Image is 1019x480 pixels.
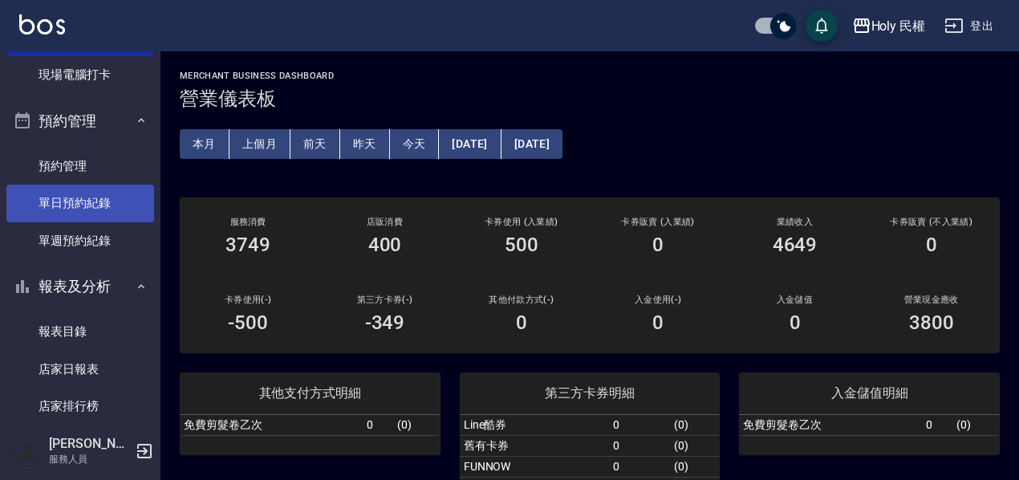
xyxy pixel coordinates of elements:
h3: 0 [790,311,801,334]
h5: [PERSON_NAME] [49,436,131,452]
h2: 卡券販賣 (不入業績) [883,217,980,227]
span: 入金儲值明細 [758,385,980,401]
td: ( 0 ) [670,415,720,436]
button: 預約管理 [6,100,154,142]
h3: 500 [505,234,538,256]
h2: 業績收入 [745,217,843,227]
td: 免費剪髮卷乙次 [739,415,922,436]
button: [DATE] [501,129,562,159]
h2: 卡券使用(-) [199,295,297,305]
h2: 卡券使用 (入業績) [473,217,570,227]
h3: 0 [652,234,664,256]
td: 0 [609,435,670,456]
h2: 營業現金應收 [883,295,980,305]
td: ( 0 ) [670,435,720,456]
td: 0 [609,415,670,436]
td: Line酷券 [460,415,610,436]
span: 第三方卡券明細 [479,385,701,401]
h3: 0 [926,234,937,256]
p: 服務人員 [49,452,131,466]
h3: 4649 [773,234,818,256]
button: 報表及分析 [6,266,154,307]
td: ( 0 ) [393,415,440,436]
button: save [806,10,838,42]
a: 店家排行榜 [6,388,154,425]
div: Holy 民權 [871,16,926,36]
button: 前天 [290,129,340,159]
button: 本月 [180,129,229,159]
h3: 400 [368,234,402,256]
h3: -349 [365,311,405,334]
h3: 0 [652,311,664,334]
td: 0 [922,415,952,436]
h2: 入金儲值 [745,295,843,305]
button: Holy 民權 [846,10,932,43]
img: Logo [19,14,65,35]
a: 現場電腦打卡 [6,56,154,93]
h3: 3800 [909,311,954,334]
button: 上個月 [229,129,290,159]
h3: 服務消費 [199,217,297,227]
td: 0 [609,456,670,477]
td: ( 0 ) [670,456,720,477]
td: FUNNOW [460,456,610,477]
h3: 營業儀表板 [180,87,1000,110]
h2: 其他付款方式(-) [473,295,570,305]
td: 免費剪髮卷乙次 [180,415,363,436]
a: 單日預約紀錄 [6,185,154,222]
td: 0 [363,415,393,436]
a: 店家日報表 [6,351,154,388]
button: 昨天 [340,129,390,159]
button: 登出 [938,11,1000,41]
span: 其他支付方式明細 [199,385,421,401]
h2: MERCHANT BUSINESS DASHBOARD [180,71,1000,81]
td: ( 0 ) [952,415,1000,436]
table: a dense table [180,415,440,436]
h2: 店販消費 [335,217,433,227]
h2: 第三方卡券(-) [335,295,433,305]
button: 今天 [390,129,440,159]
h2: 入金使用(-) [609,295,707,305]
h3: 0 [516,311,527,334]
a: 預約管理 [6,148,154,185]
img: Person [13,435,45,467]
h3: -500 [228,311,268,334]
a: 單週預約紀錄 [6,222,154,259]
td: 舊有卡券 [460,435,610,456]
h3: 3749 [225,234,270,256]
table: a dense table [739,415,1000,436]
h2: 卡券販賣 (入業績) [609,217,707,227]
a: 報表目錄 [6,313,154,350]
button: [DATE] [439,129,501,159]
